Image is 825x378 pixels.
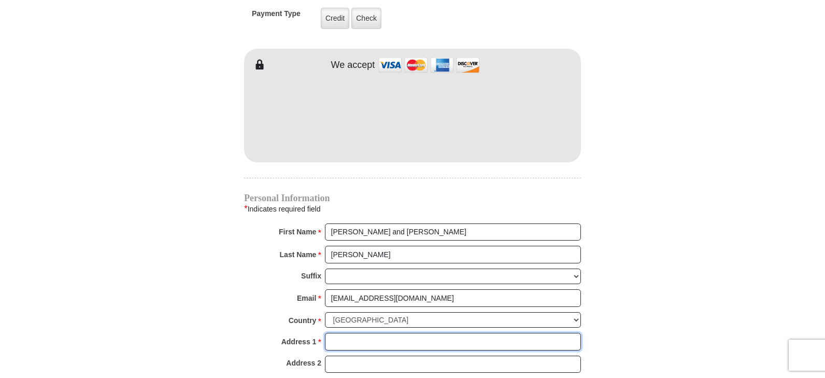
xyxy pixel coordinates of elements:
strong: Suffix [301,269,321,283]
img: credit cards accepted [377,54,481,76]
label: Check [351,8,381,29]
h4: Personal Information [244,194,581,202]
strong: Address 1 [281,334,317,349]
h5: Payment Type [252,9,301,23]
strong: First Name [279,225,316,239]
label: Credit [321,8,349,29]
strong: Address 2 [286,356,321,370]
strong: Last Name [280,247,317,262]
strong: Email [297,291,316,305]
h4: We accept [331,60,375,71]
div: Indicates required field [244,202,581,216]
strong: Country [289,313,317,328]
